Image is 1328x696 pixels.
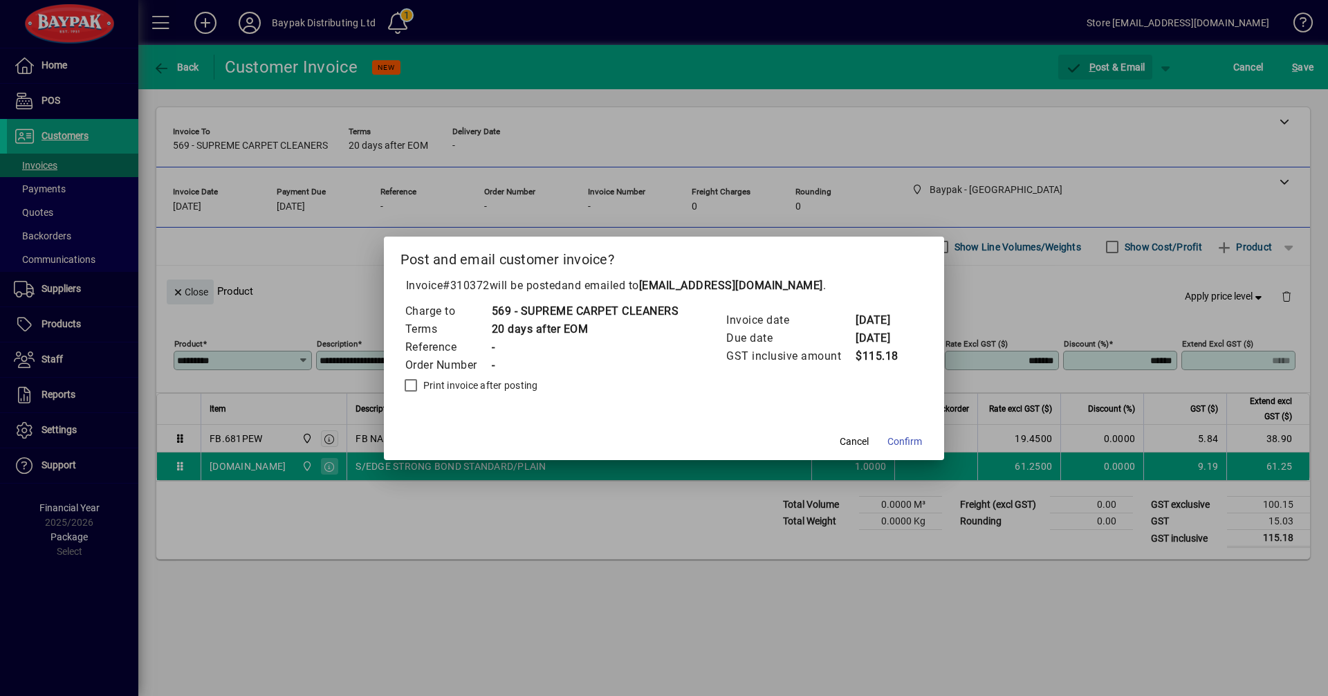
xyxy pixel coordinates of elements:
[562,279,823,292] span: and emailed to
[855,329,910,347] td: [DATE]
[405,338,491,356] td: Reference
[405,320,491,338] td: Terms
[855,311,910,329] td: [DATE]
[491,338,679,356] td: -
[726,347,855,365] td: GST inclusive amount
[726,311,855,329] td: Invoice date
[832,430,876,455] button: Cancel
[491,356,679,374] td: -
[400,277,928,294] p: Invoice will be posted .
[405,356,491,374] td: Order Number
[491,320,679,338] td: 20 days after EOM
[855,347,910,365] td: $115.18
[887,434,922,449] span: Confirm
[421,378,538,392] label: Print invoice after posting
[384,237,945,277] h2: Post and email customer invoice?
[405,302,491,320] td: Charge to
[491,302,679,320] td: 569 - SUPREME CARPET CLEANERS
[882,430,928,455] button: Confirm
[443,279,490,292] span: #310372
[639,279,823,292] b: [EMAIL_ADDRESS][DOMAIN_NAME]
[840,434,869,449] span: Cancel
[726,329,855,347] td: Due date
